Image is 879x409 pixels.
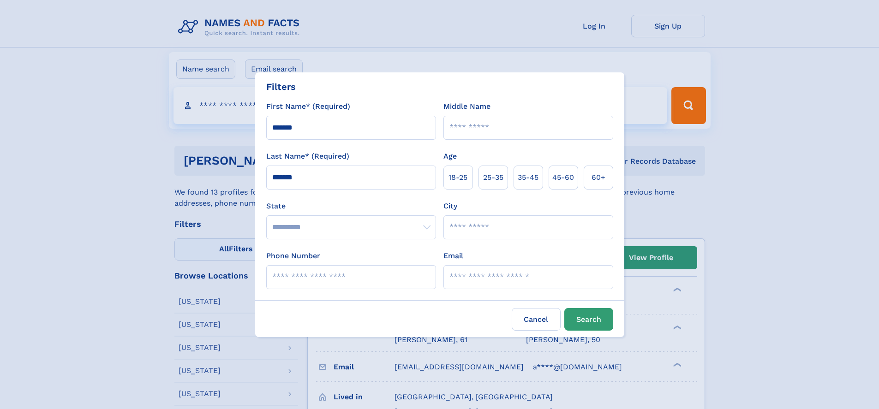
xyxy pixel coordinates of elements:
label: City [443,201,457,212]
label: First Name* (Required) [266,101,350,112]
div: Filters [266,80,296,94]
label: Cancel [512,308,561,331]
button: Search [564,308,613,331]
span: 18‑25 [448,172,467,183]
label: State [266,201,436,212]
label: Last Name* (Required) [266,151,349,162]
span: 35‑45 [518,172,538,183]
label: Email [443,250,463,261]
label: Middle Name [443,101,490,112]
span: 25‑35 [483,172,503,183]
span: 60+ [592,172,605,183]
label: Age [443,151,457,162]
label: Phone Number [266,250,320,261]
span: 45‑60 [552,172,574,183]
